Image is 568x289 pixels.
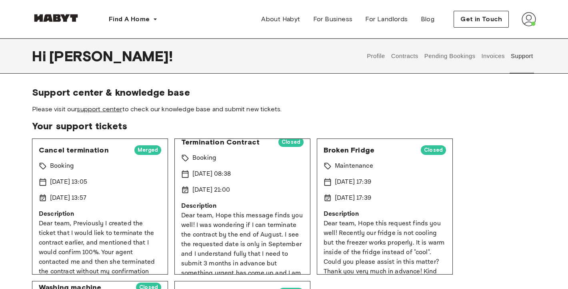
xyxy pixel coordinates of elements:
span: For Business [313,14,353,24]
p: Description [324,209,446,219]
button: Contracts [390,38,419,74]
p: [DATE] 17:39 [335,177,371,187]
p: Booking [50,161,74,171]
p: [DATE] 17:39 [335,193,371,203]
span: Find A Home [109,14,150,24]
img: avatar [522,12,536,26]
p: Maintenance [335,161,373,171]
p: [DATE] 13:05 [50,177,87,187]
a: support center [77,105,122,113]
p: Booking [192,153,216,163]
span: Support center & knowledge base [32,86,536,98]
p: [DATE] 21:00 [192,185,230,195]
p: Description [39,209,161,219]
p: Description [181,201,304,211]
a: For Business [307,11,359,27]
span: Blog [421,14,435,24]
span: About Habyt [261,14,300,24]
button: Pending Bookings [423,38,476,74]
span: For Landlords [365,14,408,24]
span: [PERSON_NAME] ! [49,48,173,64]
span: Hi [32,48,49,64]
a: For Landlords [359,11,414,27]
span: Closed [278,138,304,146]
img: Habyt [32,14,80,22]
p: Dear team, Hope this request finds you well! Recently our fridge is not cooling but the freezer w... [324,219,446,286]
span: Your support tickets [32,120,536,132]
span: Cancel termination [39,145,128,155]
button: Get in Touch [454,11,509,28]
a: About Habyt [255,11,306,27]
span: Broken Fridge [324,145,414,155]
span: Get in Touch [460,14,502,24]
p: [DATE] 08:38 [192,169,231,179]
div: user profile tabs [364,38,536,74]
button: Invoices [480,38,506,74]
span: Please visit our to check our knowledge base and submit new tickets. [32,105,536,114]
p: [DATE] 13:57 [50,193,86,203]
span: Termination Contract [181,137,272,147]
span: Merged [134,146,161,154]
a: Blog [414,11,441,27]
button: Support [510,38,534,74]
button: Profile [366,38,386,74]
span: Closed [421,146,446,154]
button: Find A Home [102,11,164,27]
